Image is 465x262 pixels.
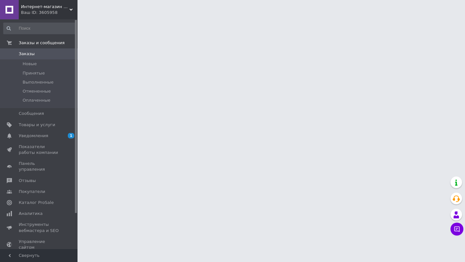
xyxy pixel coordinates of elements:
[23,61,37,67] span: Новые
[21,4,69,10] span: Интернет-магазин PARNAS
[19,111,44,116] span: Сообщения
[23,79,54,85] span: Выполненные
[19,200,54,206] span: Каталог ProSale
[23,88,51,94] span: Отмененные
[450,223,463,236] button: Чат с покупателем
[19,211,43,217] span: Аналитика
[19,161,60,172] span: Панель управления
[3,23,76,34] input: Поиск
[19,133,48,139] span: Уведомления
[19,40,65,46] span: Заказы и сообщения
[19,51,35,57] span: Заказы
[23,70,45,76] span: Принятые
[19,189,45,195] span: Покупатели
[23,97,50,103] span: Оплаченные
[21,10,77,15] div: Ваш ID: 3605958
[19,222,60,233] span: Инструменты вебмастера и SEO
[19,144,60,156] span: Показатели работы компании
[19,122,55,128] span: Товары и услуги
[19,178,36,184] span: Отзывы
[19,239,60,250] span: Управление сайтом
[68,133,74,138] span: 1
